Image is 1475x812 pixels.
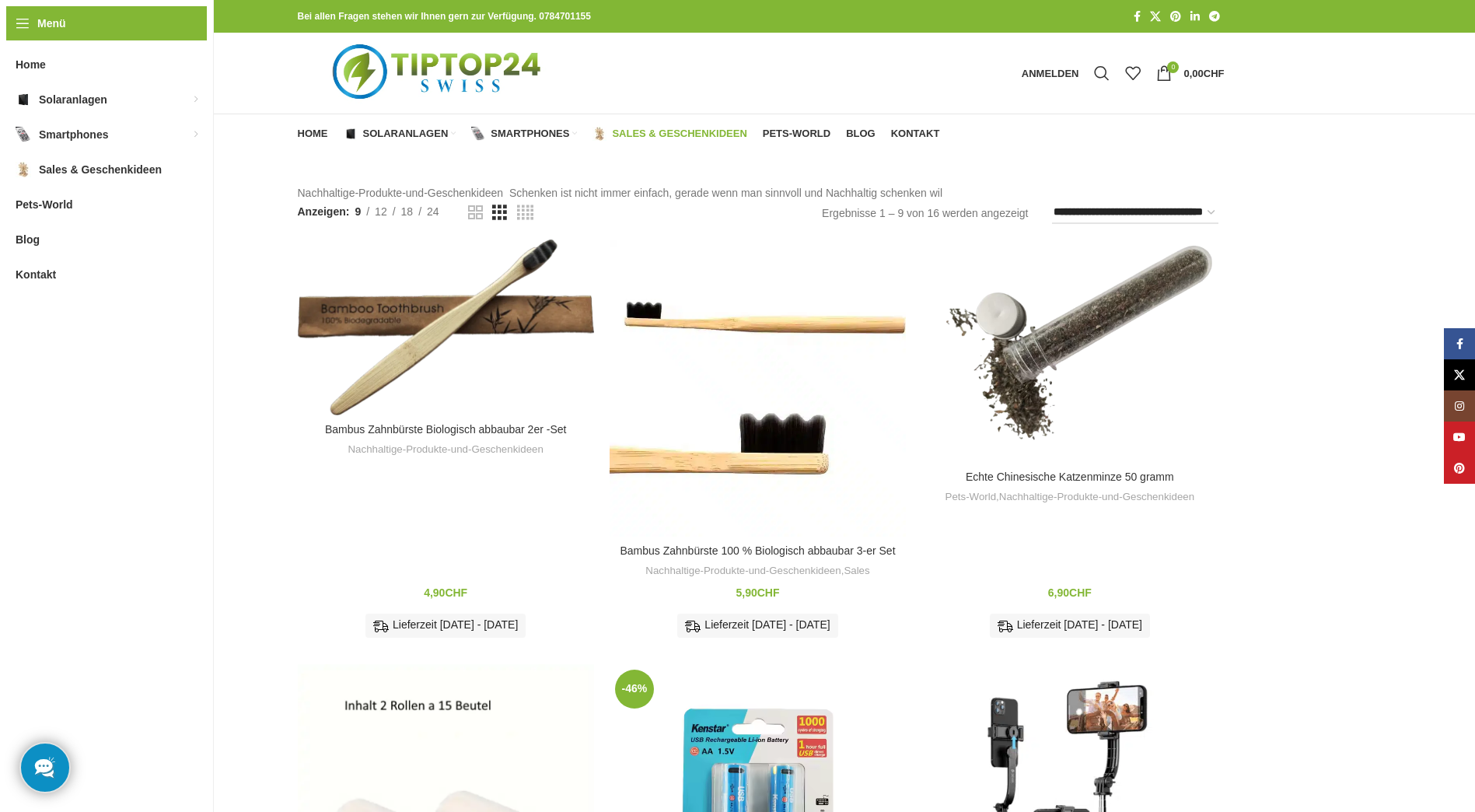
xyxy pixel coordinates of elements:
[1444,359,1475,390] a: X Social Link
[16,162,31,177] img: Sales & Geschenkideen
[677,614,837,637] div: Lieferzeit [DATE] - [DATE]
[298,66,580,79] a: Logo der Website
[844,564,869,579] a: Sales
[16,226,40,254] span: Blog
[298,33,580,114] img: Tiptop24 Nachhaltige & Faire Produkte
[736,586,779,599] bdi: 5,90
[39,121,108,149] span: Smartphones
[298,128,328,140] span: Home
[620,544,895,557] a: Bambus Zahnbürste 100 % Biologisch abbaubar 3-er Set
[39,86,107,114] span: Solaranlagen
[491,128,569,140] span: Smartphones
[929,490,1210,505] div: ,
[966,471,1174,483] a: Echte Chinesische Katzenminze 50 gramm
[421,203,445,220] a: 24
[349,203,366,220] a: 9
[348,443,544,457] a: Nachhaltige-Produkte-und-Geschenkideen
[298,240,594,415] a: Bambus Zahnbürste Biologisch abbaubar 2er -Set
[298,184,1225,201] p: Nachhaltige-Produkte-und-Geschenkideen Schenken ist nicht immer einfach, gerade wenn man sinnvoll...
[617,564,898,579] div: ,
[846,128,876,140] span: Blog
[298,118,328,149] a: Home
[757,586,780,599] span: CHF
[1444,328,1475,359] a: Facebook Social Link
[16,191,73,219] span: Pets-World
[355,205,361,218] span: 9
[1444,453,1475,484] a: Pinterest Social Link
[1186,6,1204,27] a: LinkedIn Social Link
[365,614,526,637] div: Lieferzeit [DATE] - [DATE]
[401,205,414,218] span: 18
[468,203,483,222] a: Rasteransicht 2
[16,261,56,289] span: Kontakt
[891,118,940,149] a: Kontakt
[1048,586,1092,599] bdi: 6,90
[1204,68,1225,79] span: CHF
[1444,422,1475,453] a: YouTube Social Link
[492,203,507,222] a: Rasteransicht 3
[846,118,876,149] a: Blog
[471,127,485,141] img: Smartphones
[445,586,467,599] span: CHF
[612,128,746,140] span: Sales & Geschenkideen
[396,203,419,220] a: 18
[290,118,948,149] div: Hauptnavigation
[999,490,1194,505] a: Nachhaltige-Produkte-und-Geschenkideen
[1204,6,1225,27] a: Telegram Social Link
[427,205,439,218] span: 24
[298,11,591,22] strong: Bei allen Fragen stehen wir Ihnen gern zur Verfügung. 0784701155
[344,118,456,149] a: Solaranlagen
[375,205,387,218] span: 12
[363,128,449,140] span: Solaranlagen
[921,240,1218,462] a: Echte Chinesische Katzenminze 50 gramm
[1022,68,1079,79] span: Anmelden
[763,128,830,140] span: Pets-World
[325,423,567,436] a: Bambus Zahnbürste Biologisch abbaubar 2er -Set
[1052,201,1218,224] select: Shop-Reihenfolge
[592,118,746,149] a: Sales & Geschenkideen
[763,118,830,149] a: Pets-World
[1148,58,1232,89] a: 0 0,00CHF
[1183,68,1224,79] bdi: 0,00
[610,240,906,536] a: Bambus Zahnbürste 100 % Biologisch abbaubar 3-er Set
[369,203,393,220] a: 12
[822,205,1028,222] p: Ergebnisse 1 – 9 von 16 werden angezeigt
[1145,6,1166,27] a: X Social Link
[298,203,350,220] span: Anzeigen
[16,92,31,107] img: Solaranlagen
[517,203,533,222] a: Rasteransicht 4
[1086,58,1117,89] a: Suche
[1069,586,1092,599] span: CHF
[16,127,31,142] img: Smartphones
[891,128,940,140] span: Kontakt
[344,127,358,141] img: Solaranlagen
[37,15,66,32] span: Menü
[39,156,162,184] span: Sales & Geschenkideen
[945,490,997,505] a: Pets-World
[1166,6,1186,27] a: Pinterest Social Link
[424,586,467,599] bdi: 4,90
[1014,58,1087,89] a: Anmelden
[1117,58,1148,89] div: Meine Wunschliste
[1444,390,1475,422] a: Instagram Social Link
[990,614,1150,637] div: Lieferzeit [DATE] - [DATE]
[1129,6,1145,27] a: Facebook Social Link
[16,51,46,79] span: Home
[645,564,841,579] a: Nachhaltige-Produkte-und-Geschenkideen
[471,118,577,149] a: Smartphones
[1167,61,1179,73] span: 0
[615,670,654,709] span: -46%
[592,127,606,141] img: Sales & Geschenkideen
